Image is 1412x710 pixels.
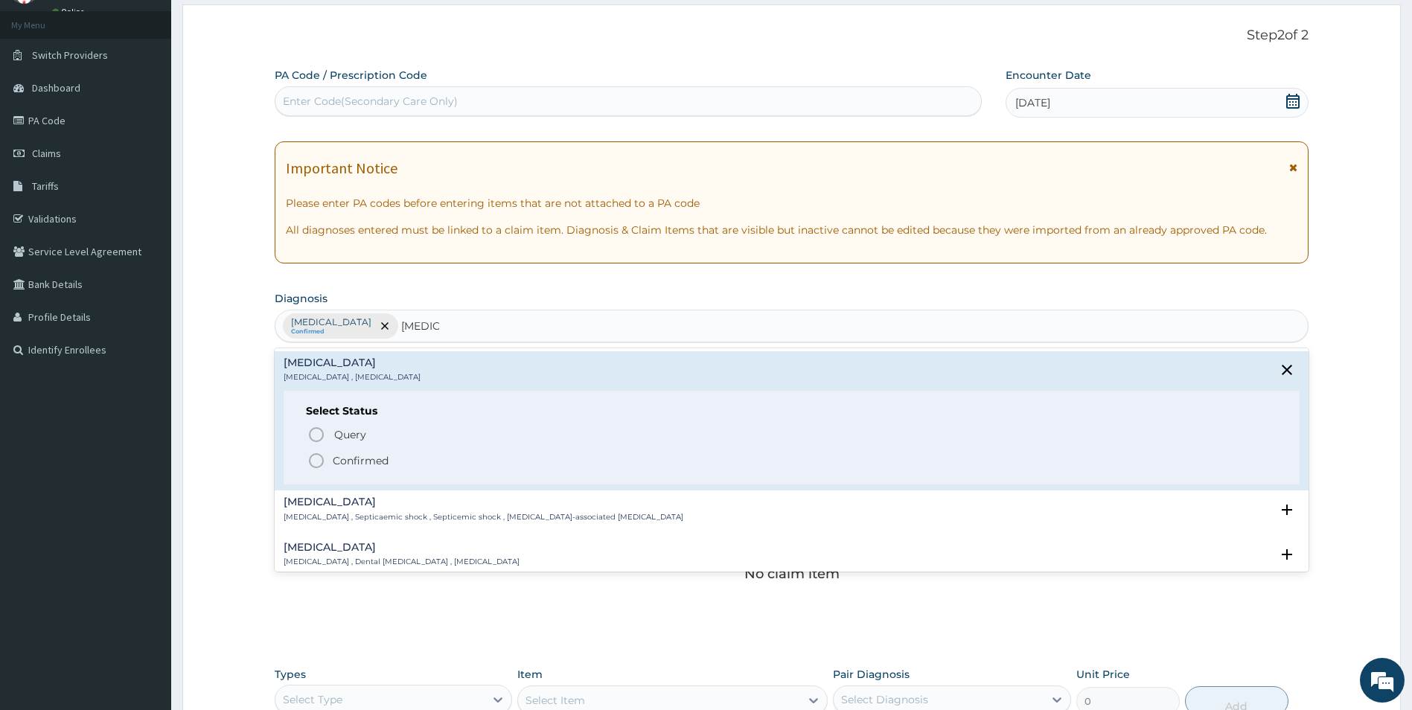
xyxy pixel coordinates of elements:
h4: [MEDICAL_DATA] [284,542,520,553]
p: [MEDICAL_DATA] , Septicaemic shock , Septicemic shock , [MEDICAL_DATA]-associated [MEDICAL_DATA] [284,512,683,522]
h4: [MEDICAL_DATA] [284,357,421,368]
div: Enter Code(Secondary Care Only) [283,94,458,109]
span: Switch Providers [32,48,108,62]
span: Dashboard [32,81,80,95]
label: Item [517,667,543,682]
i: open select status [1278,546,1296,563]
span: Tariffs [32,179,59,193]
p: Confirmed [333,453,389,468]
label: Unit Price [1076,667,1130,682]
label: Types [275,668,306,681]
span: remove selection option [378,319,392,333]
i: open select status [1278,501,1296,519]
p: [MEDICAL_DATA] [291,316,371,328]
img: d_794563401_company_1708531726252_794563401 [28,74,60,112]
h6: Select Status [306,406,1278,417]
label: Diagnosis [275,291,328,306]
p: [MEDICAL_DATA] , [MEDICAL_DATA] [284,372,421,383]
small: Confirmed [291,328,371,336]
p: All diagnoses entered must be linked to a claim item. Diagnosis & Claim Items that are visible bu... [286,223,1298,237]
div: Minimize live chat window [244,7,280,43]
p: [MEDICAL_DATA] , Dental [MEDICAL_DATA] , [MEDICAL_DATA] [284,557,520,567]
textarea: Type your message and hit 'Enter' [7,406,284,458]
span: Query [334,427,366,442]
span: Claims [32,147,61,160]
span: [DATE] [1015,95,1050,110]
i: close select status [1278,361,1296,379]
h4: [MEDICAL_DATA] [284,496,683,508]
p: Please enter PA codes before entering items that are not attached to a PA code [286,196,1298,211]
label: Pair Diagnosis [833,667,910,682]
div: Chat with us now [77,83,250,103]
p: No claim item [744,566,840,581]
a: Online [52,7,88,17]
label: Encounter Date [1006,68,1091,83]
h1: Important Notice [286,160,397,176]
p: Step 2 of 2 [275,28,1309,44]
div: Select Type [283,692,342,707]
i: status option query [307,426,325,444]
label: PA Code / Prescription Code [275,68,427,83]
div: Select Diagnosis [841,692,928,707]
span: We're online! [86,188,205,338]
i: status option filled [307,452,325,470]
